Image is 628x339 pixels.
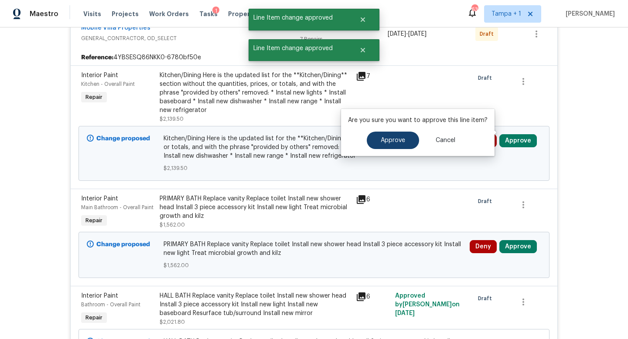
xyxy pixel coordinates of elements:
[388,31,406,37] span: [DATE]
[562,10,615,18] span: [PERSON_NAME]
[300,35,388,44] div: 7 Repairs
[356,71,390,81] div: 7
[160,292,351,318] div: HALL BATH Replace vanity Replace toilet Install new shower head Install 3 piece accessory kit Ins...
[71,50,557,65] div: 4YBSESQ86NKK0-6780bf50e
[96,136,150,142] b: Change proposed
[82,313,106,322] span: Repair
[164,164,465,173] span: $2,139.50
[478,74,495,82] span: Draft
[422,132,469,149] button: Cancel
[395,293,460,316] span: Approved by [PERSON_NAME] on
[164,261,465,270] span: $1,562.00
[381,137,405,144] span: Approve
[160,319,185,325] span: $2,021.80
[348,41,377,59] button: Close
[249,39,348,58] span: Line Item change approved
[81,53,113,62] b: Reference:
[478,294,495,303] span: Draft
[356,292,390,302] div: 6
[112,10,139,18] span: Projects
[395,310,415,316] span: [DATE]
[160,71,351,115] div: Kitchen/Dining Here is the updated list for the **Kitchen/Dining** section without the quantities...
[164,134,465,160] span: Kitchen/Dining Here is the updated list for the **Kitchen/Dining** section without the quantities...
[81,25,150,31] a: Mobile Villa Properties
[160,222,185,227] span: $1,562.00
[348,116,488,125] p: Are you sure you want to approve this line item?
[82,93,106,102] span: Repair
[81,72,118,78] span: Interior Paint
[470,240,497,253] button: Deny
[471,5,478,14] div: 63
[81,302,140,307] span: Bathroom - Overall Paint
[81,196,118,202] span: Interior Paint
[388,30,427,38] span: -
[164,240,465,258] span: PRIMARY BATH Replace vanity Replace toilet Install new shower head Install 3 piece accessory kit ...
[160,194,351,220] div: PRIMARY BATH Replace vanity Replace toilet Install new shower head Install 3 piece accessory kit ...
[491,10,521,18] span: Tampa + 1
[30,10,58,18] span: Maestro
[436,137,455,144] span: Cancel
[81,293,118,299] span: Interior Paint
[81,34,300,43] span: GENERAL_CONTRACTOR, OD_SELECT
[480,30,497,38] span: Draft
[499,240,537,253] button: Approve
[367,132,419,149] button: Approve
[199,11,218,17] span: Tasks
[408,31,427,37] span: [DATE]
[478,197,495,206] span: Draft
[81,205,154,210] span: Main Bathroom - Overall Paint
[348,11,377,28] button: Close
[249,9,348,27] span: Line Item change approved
[81,81,135,87] span: Kitchen - Overall Paint
[499,134,537,147] button: Approve
[228,10,262,18] span: Properties
[160,116,184,122] span: $2,139.50
[83,10,101,18] span: Visits
[82,216,106,225] span: Repair
[96,241,150,247] b: Change proposed
[149,10,189,18] span: Work Orders
[356,194,390,205] div: 6
[212,7,219,15] div: 1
